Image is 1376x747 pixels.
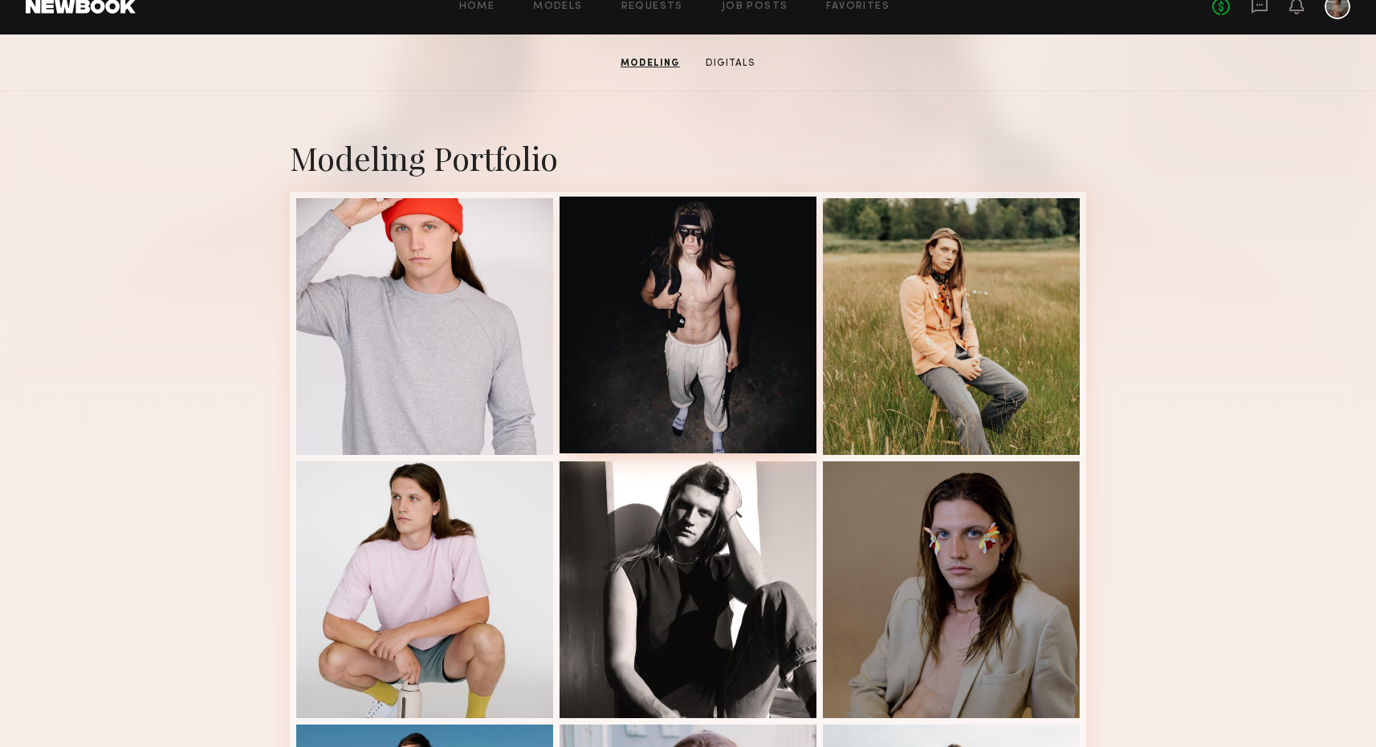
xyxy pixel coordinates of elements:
[533,2,582,12] a: Models
[826,2,890,12] a: Favorites
[614,56,686,71] a: Modeling
[722,2,788,12] a: Job Posts
[621,2,683,12] a: Requests
[459,2,495,12] a: Home
[290,136,1086,179] div: Modeling Portfolio
[699,56,762,71] a: Digitals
